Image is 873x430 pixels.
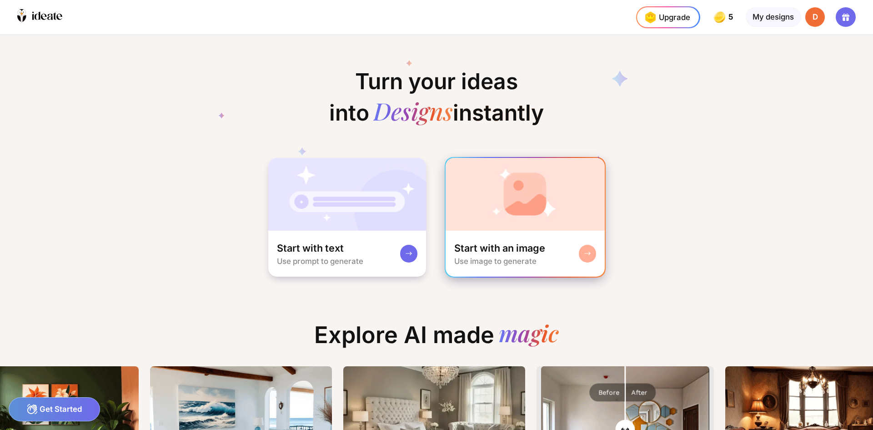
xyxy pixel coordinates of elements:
[642,9,690,26] div: Upgrade
[268,158,426,231] img: startWithTextCardBg.jpg
[642,9,659,26] img: upgrade-nav-btn-icon.gif
[277,242,344,255] div: Start with text
[277,257,363,266] div: Use prompt to generate
[454,257,537,266] div: Use image to generate
[728,13,735,21] span: 5
[454,242,545,255] div: Start with an image
[9,397,100,421] div: Get Started
[499,321,559,349] div: magic
[805,7,825,27] div: D
[306,321,567,357] div: Explore AI made
[746,7,801,27] div: My designs
[446,158,605,231] img: startWithImageCardBg.jpg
